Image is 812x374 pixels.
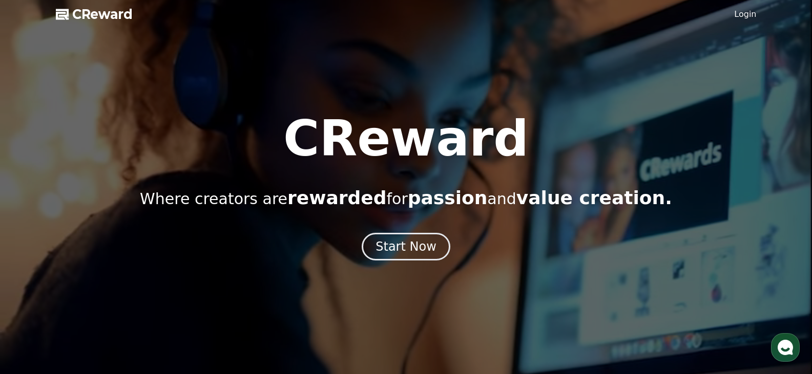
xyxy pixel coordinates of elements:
[68,289,132,315] a: Messages
[283,114,529,163] h1: CReward
[734,8,756,20] a: Login
[72,6,133,23] span: CReward
[362,243,450,253] a: Start Now
[287,187,386,208] span: rewarded
[362,233,450,260] button: Start Now
[376,238,436,255] div: Start Now
[85,305,115,313] span: Messages
[26,304,44,313] span: Home
[132,289,197,315] a: Settings
[408,187,488,208] span: passion
[3,289,68,315] a: Home
[516,187,672,208] span: value creation.
[140,188,672,208] p: Where creators are for and
[56,6,133,23] a: CReward
[152,304,177,313] span: Settings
